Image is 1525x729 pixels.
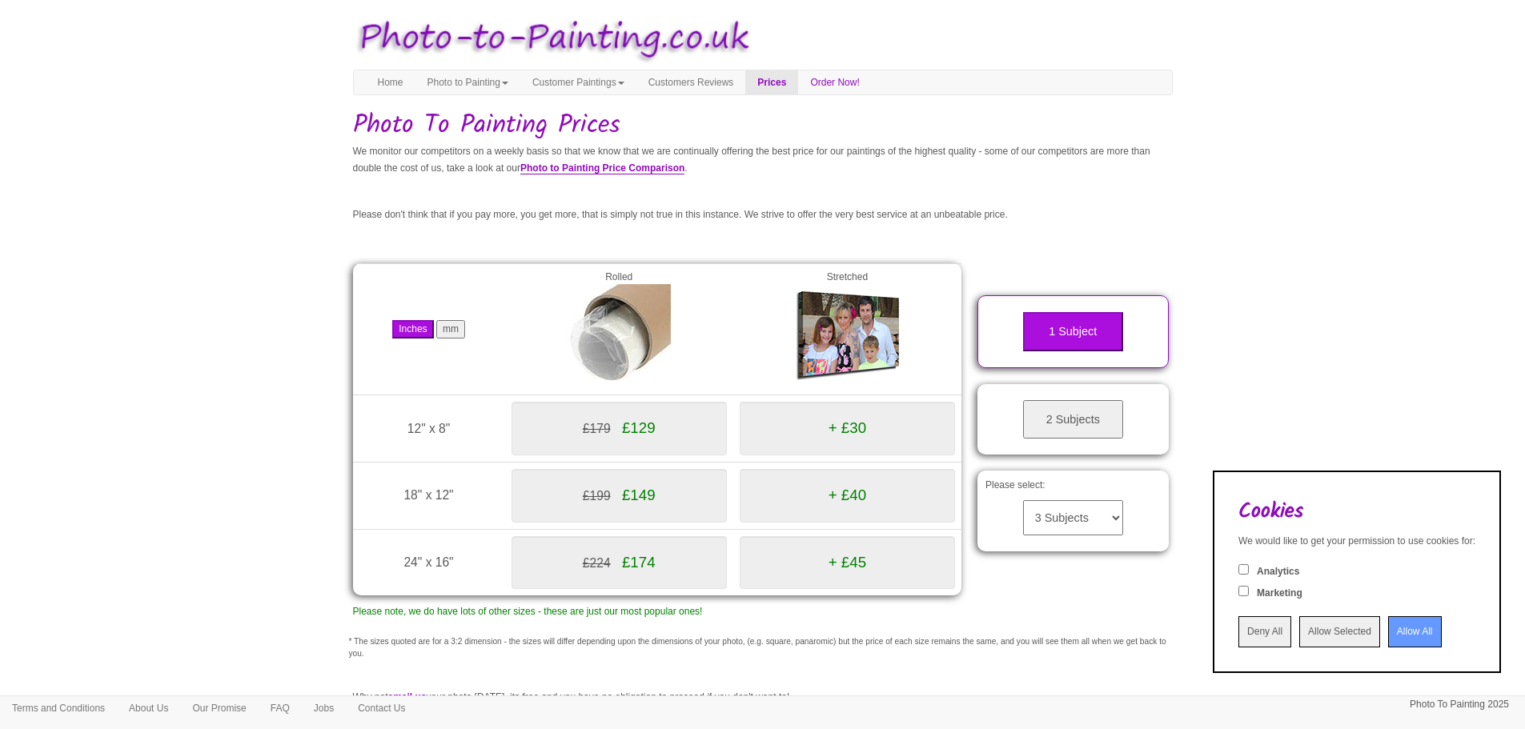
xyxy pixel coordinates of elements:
[415,70,520,94] a: Photo to Painting
[583,422,611,435] span: £179
[392,320,433,338] button: Inches
[829,554,866,571] span: + £45
[259,696,302,720] a: FAQ
[302,696,346,720] a: Jobs
[636,70,746,94] a: Customers Reviews
[366,70,415,94] a: Home
[353,143,1173,177] p: We monitor our competitors on a weekly basis so that we know that we are continually offering the...
[1238,500,1475,523] h2: Cookies
[353,206,1173,223] p: Please don't think that if you pay more, you get more, that is simply not true in this instance. ...
[1023,400,1123,439] button: 2 Subjects
[346,696,417,720] a: Contact Us
[180,696,258,720] a: Our Promise
[403,555,453,569] span: 24" x 16"
[795,284,899,388] img: Gallery Wrap
[1238,535,1475,548] div: We would like to get your permission to use cookies for:
[407,422,451,435] span: 12" x 8"
[1299,616,1380,647] input: Allow Selected
[117,696,180,720] a: About Us
[622,419,656,436] span: £129
[349,636,1177,659] p: * The sizes quoted are for a 3:2 dimension - the sizes will differ depending upon the dimensions ...
[1388,616,1442,647] input: Allow All
[583,489,611,503] span: £199
[520,162,684,174] a: Photo to Painting Price Comparison
[977,471,1169,551] div: Please select:
[436,320,465,338] button: mm
[622,554,656,571] span: £174
[403,488,453,502] span: 18" x 12"
[1238,616,1291,647] input: Deny All
[829,487,866,503] span: + £40
[505,264,733,395] td: Rolled
[583,556,611,570] span: £224
[1023,312,1123,351] button: 1 Subject
[829,419,866,436] span: + £30
[345,8,755,70] img: Photo to Painting
[745,70,798,94] a: Prices
[520,70,636,94] a: Customer Paintings
[798,70,871,94] a: Order Now!
[353,603,962,620] p: Please note, we do have lots of other sizes - these are just our most popular ones!
[1257,587,1302,600] label: Marketing
[1410,696,1509,713] p: Photo To Painting 2025
[622,487,656,503] span: £149
[1257,565,1299,579] label: Analytics
[353,111,1173,139] h1: Photo To Painting Prices
[567,284,671,388] img: Rolled
[353,689,1173,706] p: Why not your photo [DATE], its free and you have no obligation to proceed if you don't want to!
[388,691,427,703] a: email us
[733,264,961,395] td: Stretched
